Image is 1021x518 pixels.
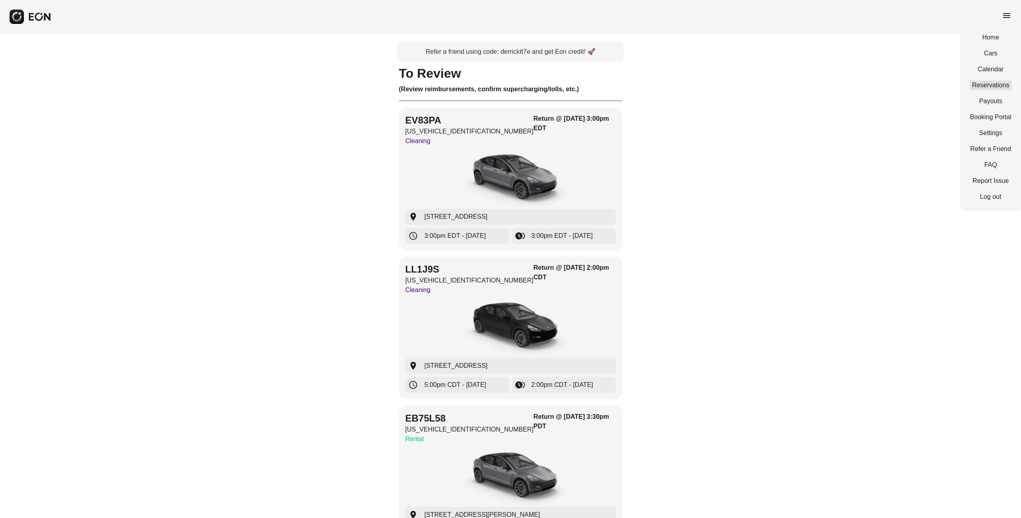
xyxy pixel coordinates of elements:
[405,136,534,146] p: Cleaning
[970,144,1011,154] a: Refer a Friend
[1002,11,1011,20] span: menu
[405,276,534,285] p: [US_VEHICLE_IDENTIFICATION_NUMBER]
[405,434,534,444] p: Rental
[451,298,570,358] img: car
[408,380,418,390] span: schedule
[408,231,418,241] span: schedule
[405,285,534,295] p: Cleaning
[405,412,534,425] h2: EB75L58
[399,257,622,399] button: LL1J9S[US_VEHICLE_IDENTIFICATION_NUMBER]CleaningReturn @ [DATE] 2:00pm CDTcar[STREET_ADDRESS]5:00...
[534,263,616,282] h3: Return @ [DATE] 2:00pm CDT
[451,447,570,507] img: car
[405,263,534,276] h2: LL1J9S
[405,114,534,127] h2: EV83PA
[970,65,1011,74] a: Calendar
[531,231,593,241] span: 3:00pm EDT - [DATE]
[408,361,418,371] span: location_on
[515,380,525,390] span: browse_gallery
[399,69,622,78] h1: To Review
[408,212,418,222] span: location_on
[970,112,1011,122] a: Booking Portal
[970,128,1011,138] a: Settings
[451,149,570,209] img: car
[970,80,1011,90] a: Reservations
[399,84,622,94] h3: (Review reimbursements, confirm supercharging/tolls, etc.)
[970,176,1011,186] a: Report Issue
[424,361,487,371] span: [STREET_ADDRESS]
[534,114,616,133] h3: Return @ [DATE] 3:00pm EDT
[534,412,616,431] h3: Return @ [DATE] 3:30pm PDT
[405,127,534,136] p: [US_VEHICLE_IDENTIFICATION_NUMBER]
[970,33,1011,42] a: Home
[405,425,534,434] p: [US_VEHICLE_IDENTIFICATION_NUMBER]
[970,192,1011,202] a: Log out
[515,231,525,241] span: browse_gallery
[970,160,1011,170] a: FAQ
[970,96,1011,106] a: Payouts
[399,43,622,61] a: Refer a friend using code: derricktt7e and get Eon credit! 🚀
[531,380,593,390] span: 2:00pm CDT - [DATE]
[399,108,622,250] button: EV83PA[US_VEHICLE_IDENTIFICATION_NUMBER]CleaningReturn @ [DATE] 3:00pm EDTcar[STREET_ADDRESS]3:00...
[424,212,487,222] span: [STREET_ADDRESS]
[424,380,486,390] span: 5:00pm CDT - [DATE]
[970,49,1011,58] a: Cars
[424,231,486,241] span: 3:00pm EDT - [DATE]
